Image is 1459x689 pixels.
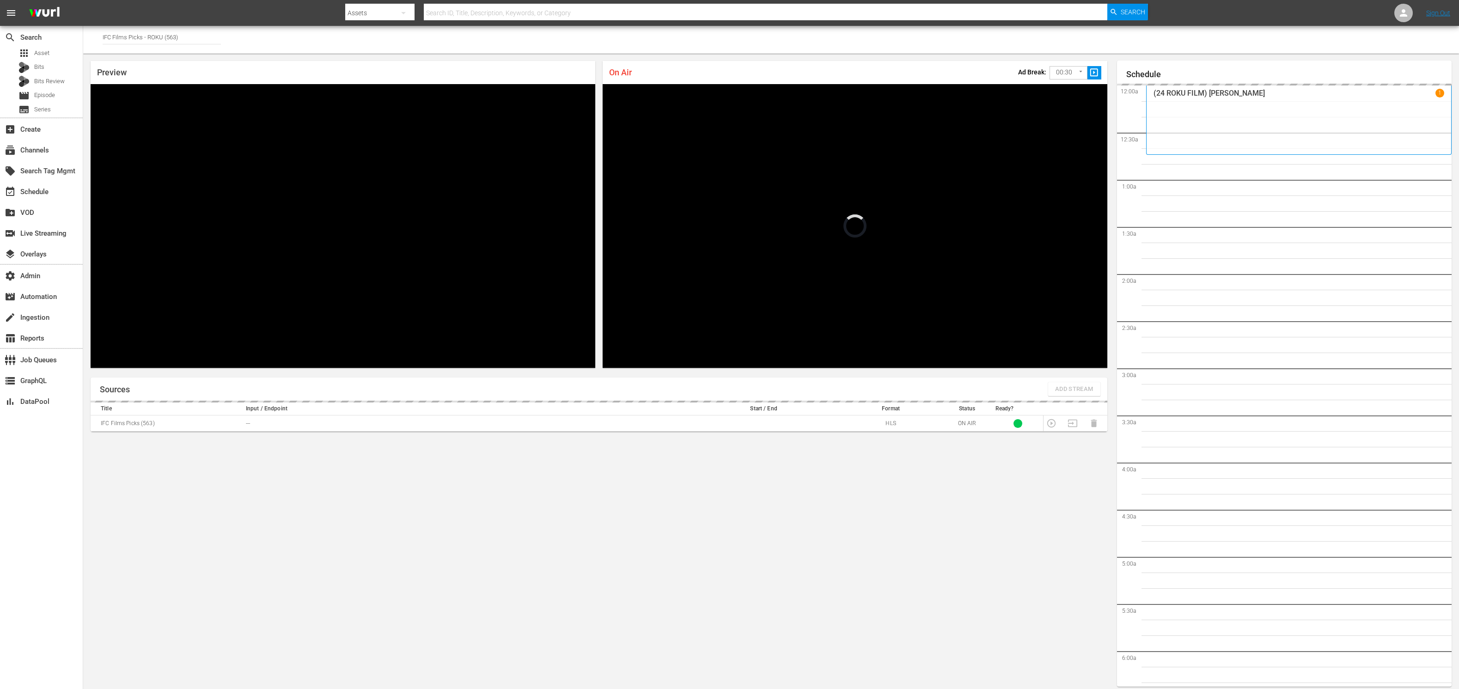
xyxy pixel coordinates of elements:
[5,228,16,239] span: Live Streaming
[5,333,16,344] span: Reports
[603,84,1107,368] div: Video Player
[243,402,688,415] th: Input / Endpoint
[34,91,55,100] span: Episode
[34,62,44,72] span: Bits
[688,402,840,415] th: Start / End
[91,415,243,432] td: IFC Films Picks (563)
[1121,4,1145,20] span: Search
[1050,64,1087,81] div: 00:30
[18,90,30,101] span: Episode
[243,415,688,432] td: ---
[5,145,16,156] span: Channels
[942,402,993,415] th: Status
[34,77,65,86] span: Bits Review
[840,415,942,432] td: HLS
[5,375,16,386] span: GraphQL
[5,291,16,302] span: Automation
[18,62,30,73] div: Bits
[1126,70,1452,79] h1: Schedule
[5,396,16,407] span: DataPool
[5,207,16,218] span: VOD
[18,104,30,115] span: Series
[5,32,16,43] span: Search
[5,186,16,197] span: Schedule
[18,76,30,87] div: Bits Review
[1089,67,1099,78] span: slideshow_sharp
[609,67,632,77] span: On Air
[91,402,243,415] th: Title
[5,354,16,366] span: Job Queues
[1107,4,1148,20] button: Search
[5,249,16,260] span: Overlays
[22,2,67,24] img: ans4CAIJ8jUAAAAAAAAAAAAAAAAAAAAAAAAgQb4GAAAAAAAAAAAAAAAAAAAAAAAAJMjXAAAAAAAAAAAAAAAAAAAAAAAAgAT5G...
[34,105,51,114] span: Series
[91,84,595,368] div: Video Player
[5,270,16,281] span: Admin
[1426,9,1450,17] a: Sign Out
[97,67,127,77] span: Preview
[5,312,16,323] span: Ingestion
[840,402,942,415] th: Format
[993,402,1044,415] th: Ready?
[34,49,49,58] span: Asset
[5,124,16,135] span: Create
[18,48,30,59] span: Asset
[5,165,16,177] span: Search Tag Mgmt
[100,385,130,394] h1: Sources
[6,7,17,18] span: menu
[942,415,993,432] td: ON AIR
[1154,89,1265,98] p: (24 ROKU FILM) [PERSON_NAME]
[1438,90,1441,96] p: 1
[1018,68,1046,76] p: Ad Break:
